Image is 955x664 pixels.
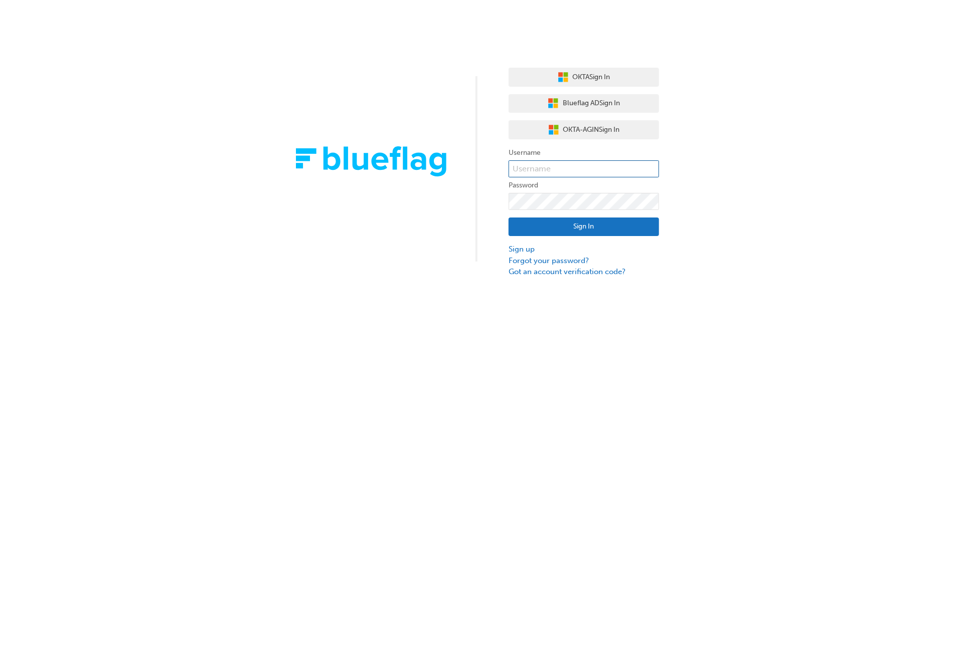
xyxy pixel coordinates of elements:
[296,146,446,176] img: Trak
[509,68,659,87] button: OKTASign In
[509,217,659,237] button: Sign In
[563,98,620,109] span: Blueflag AD Sign In
[509,120,659,139] button: OKTA-AGINSign In
[563,124,620,136] span: OKTA-AGIN Sign In
[509,255,659,267] a: Forgot your password?
[509,160,659,177] input: Username
[509,147,659,159] label: Username
[509,244,659,255] a: Sign up
[509,94,659,113] button: Blueflag ADSign In
[573,72,610,83] span: OKTA Sign In
[509,179,659,191] label: Password
[509,266,659,278] a: Got an account verification code?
